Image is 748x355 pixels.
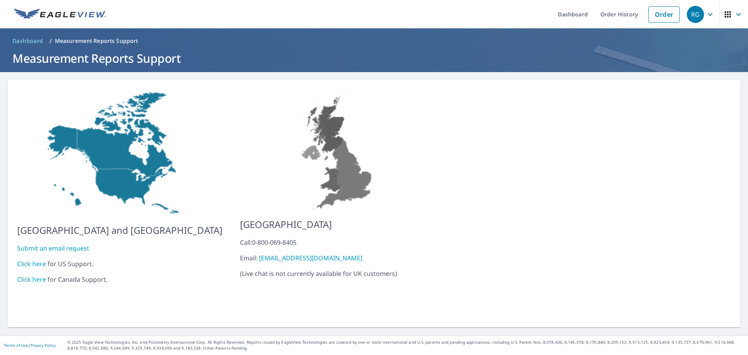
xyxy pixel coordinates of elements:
a: Terms of Use [4,343,28,348]
img: EV Logo [14,9,106,20]
span: Dashboard [12,37,43,45]
p: Measurement Reports Support [55,37,138,45]
p: © 2025 Eagle View Technologies, Inc. and Pictometry International Corp. All Rights Reserved. Repo... [67,339,744,351]
a: Dashboard [9,35,46,47]
a: Click here [17,260,46,268]
img: US-MAP [240,89,436,211]
div: for US Support. [17,259,222,268]
div: RG [687,6,704,23]
div: Email: [240,253,436,263]
p: | [4,343,56,348]
a: Privacy Policy [30,343,56,348]
a: Submit an email request [17,244,89,253]
nav: breadcrumb [9,35,739,47]
div: Call: 0-800-069-8405 [240,238,436,247]
img: US-MAP [17,89,222,217]
p: [GEOGRAPHIC_DATA] and [GEOGRAPHIC_DATA] [17,223,222,237]
h1: Measurement Reports Support [9,50,739,66]
p: ( Live chat is not currently available for UK customers ) [240,238,436,278]
p: [GEOGRAPHIC_DATA] [240,217,436,231]
div: for Canada Support. [17,275,222,284]
a: [EMAIL_ADDRESS][DOMAIN_NAME] [259,254,362,262]
a: Click here [17,275,46,284]
a: Order [648,6,680,23]
li: / [49,36,52,46]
